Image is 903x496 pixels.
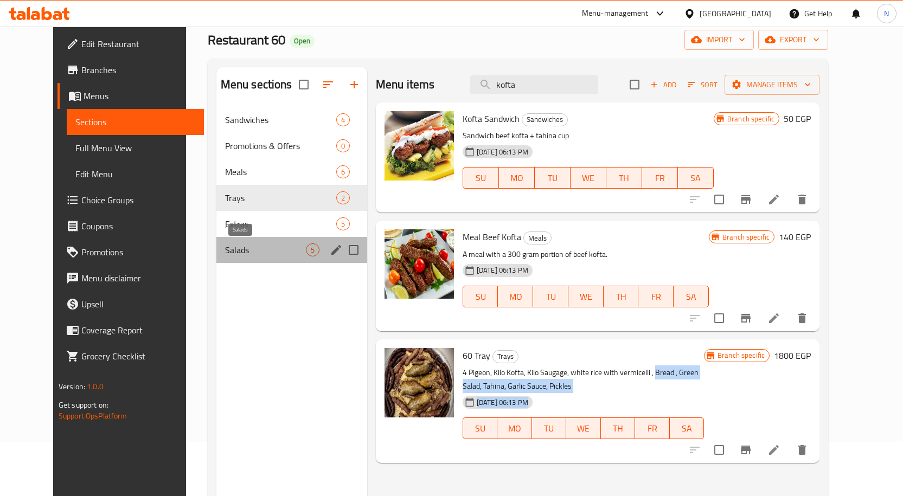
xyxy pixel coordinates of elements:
span: 1.0.0 [87,379,104,394]
button: export [758,30,828,50]
span: Menus [84,89,195,102]
button: MO [498,286,533,307]
img: 60 Tray [385,348,454,417]
span: 5 [337,219,349,229]
span: SA [674,421,700,436]
input: search [470,75,598,94]
button: FR [635,417,669,439]
button: Branch-specific-item [733,437,759,463]
span: Choice Groups [81,194,195,207]
div: items [336,113,350,126]
span: 5 [306,245,319,255]
span: TH [608,289,635,305]
span: WE [573,289,599,305]
span: Open [290,36,315,46]
h6: 50 EGP [784,111,811,126]
span: TU [539,170,566,186]
button: import [684,30,754,50]
span: TH [605,421,631,436]
span: FR [643,289,669,305]
span: [DATE] 06:13 PM [472,397,533,408]
span: Edit Restaurant [81,37,195,50]
span: N [884,8,889,20]
span: Meal Beef Kofta [463,229,521,245]
span: Coverage Report [81,324,195,337]
div: items [336,217,350,230]
a: Choice Groups [57,187,204,213]
span: Sort items [681,76,725,93]
a: Grocery Checklist [57,343,204,369]
span: Salads [225,243,306,256]
span: Manage items [733,78,811,92]
a: Sections [67,109,204,135]
h6: 140 EGP [779,229,811,244]
h6: 1800 EGP [774,348,811,363]
span: 2 [337,193,349,203]
button: Manage items [725,75,819,95]
button: SU [463,286,498,307]
button: TU [533,286,568,307]
span: Kofta Sandwich [463,111,520,127]
span: Sandwiches [225,113,336,126]
span: Promotions & Offers [225,139,336,152]
span: Branch specific [723,114,779,124]
button: Sort [685,76,720,93]
span: Get support on: [59,398,108,412]
a: Menu disclaimer [57,265,204,291]
span: Trays [225,191,336,204]
span: Select section [623,73,646,96]
div: Trays [492,350,518,363]
span: Restaurant 60 [208,28,285,52]
button: delete [789,305,815,331]
span: export [767,33,819,47]
span: SU [467,421,493,436]
a: Edit Restaurant [57,31,204,57]
div: Menu-management [582,7,649,20]
span: SA [682,170,709,186]
p: 4 Pigeon, Kilo Kofta, Kilo Saugage, white rice with vermicelli , Bread , Green Salad, Tahina, Gar... [463,366,704,393]
img: Kofta Sandwich [385,111,454,181]
span: Select to update [708,307,731,330]
div: ِExtras5 [216,211,367,237]
p: A meal with a 300 gram portion of beef kofta. [463,248,709,261]
button: SA [678,167,714,189]
span: TH [611,170,638,186]
span: Menu disclaimer [81,272,195,285]
a: Upsell [57,291,204,317]
div: Trays2 [216,185,367,211]
span: Coupons [81,220,195,233]
button: TU [532,417,566,439]
span: Grocery Checklist [81,350,195,363]
div: [GEOGRAPHIC_DATA] [700,8,771,20]
span: 6 [337,167,349,177]
div: Meals6 [216,159,367,185]
button: Branch-specific-item [733,305,759,331]
span: Meals [225,165,336,178]
div: Salads5edit [216,237,367,263]
h2: Menu sections [221,76,292,93]
span: FR [646,170,674,186]
span: ِExtras [225,217,336,230]
button: SU [463,167,499,189]
a: Edit menu item [767,312,780,325]
button: delete [789,186,815,212]
a: Edit menu item [767,443,780,456]
span: TU [536,421,562,436]
button: FR [642,167,678,189]
span: 4 [337,115,349,125]
button: WE [568,286,604,307]
span: FR [639,421,665,436]
button: WE [571,167,606,189]
span: WE [575,170,602,186]
button: Branch-specific-item [733,186,759,212]
div: items [336,191,350,204]
span: Version: [59,379,85,394]
span: MO [502,421,527,436]
a: Menus [57,83,204,109]
span: [DATE] 06:13 PM [472,265,533,275]
span: import [693,33,745,47]
p: Sandwich beef kofta + tahina cup [463,129,714,143]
